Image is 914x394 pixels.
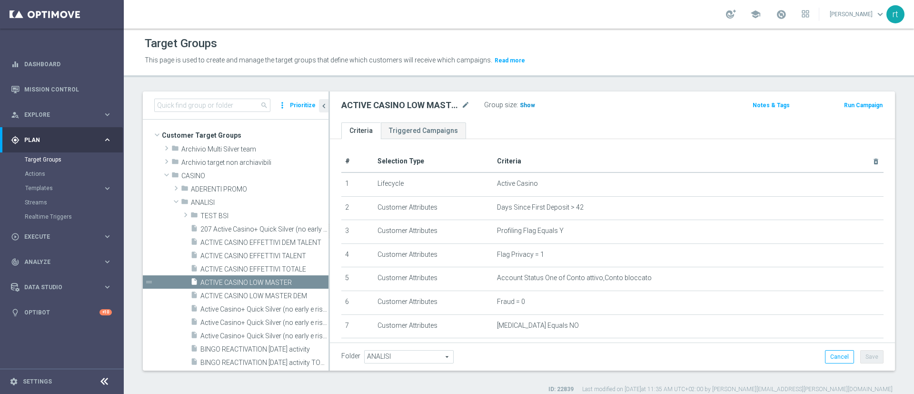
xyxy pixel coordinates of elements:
[24,259,103,265] span: Analyze
[461,100,470,111] i: mode_edit
[319,99,328,112] button: chevron_left
[181,172,328,180] span: CASINO
[190,211,198,222] i: folder
[200,265,328,273] span: ACTIVE CASINO EFFETTIVI TOTALE
[288,99,317,112] button: Prioritize
[11,60,20,69] i: equalizer
[860,350,884,364] button: Save
[341,151,374,172] th: #
[190,278,198,289] i: insert_drive_file
[200,319,328,327] span: Active Casino&#x2B; Quick Silver (no early e risk) CONTA DEM/Marginalit&#xE0; NEGATIVA &lt;40
[11,258,20,266] i: track_changes
[11,258,103,266] div: Analyze
[25,185,103,191] div: Templates
[190,304,198,315] i: insert_drive_file
[103,257,112,266] i: keyboard_arrow_right
[582,385,893,394] label: Last modified on [DATE] at 11:35 AM UTC+02:00 by [PERSON_NAME][EMAIL_ADDRESS][PERSON_NAME][DOMAIN...
[752,100,791,111] button: Notes & Tags
[181,159,328,167] span: Archivio target non archiavibili
[517,101,518,109] label: :
[24,284,103,290] span: Data Studio
[145,37,217,51] h1: Target Groups
[190,331,198,342] i: insert_drive_file
[11,136,103,144] div: Plan
[750,9,761,20] span: school
[103,283,112,292] i: keyboard_arrow_right
[200,279,328,287] span: ACTIVE CASINO LOW MASTER
[497,251,544,259] span: Flag Privacy = 1
[171,144,179,155] i: folder
[24,137,103,143] span: Plan
[11,232,20,241] i: play_circle_outline
[10,86,112,93] button: Mission Control
[200,345,328,354] span: BINGO REACTIVATION 27.04.25 activity
[497,274,652,282] span: Account Status One of Conto attivo,Conto bloccato
[190,318,198,329] i: insert_drive_file
[24,300,99,325] a: Optibot
[374,196,493,220] td: Customer Attributes
[341,267,374,291] td: 5
[10,111,112,119] div: person_search Explore keyboard_arrow_right
[200,252,328,260] span: ACTIVE CASINO EFFETTIVI TALENT
[374,243,493,267] td: Customer Attributes
[24,112,103,118] span: Explore
[260,101,268,109] span: search
[10,377,18,386] i: settings
[10,233,112,241] div: play_circle_outline Execute keyboard_arrow_right
[341,243,374,267] td: 4
[200,359,328,367] span: BINGO REACTIVATION 27.04.25 activity TOP5K
[181,184,189,195] i: folder
[190,291,198,302] i: insert_drive_file
[341,172,374,196] td: 1
[10,61,112,68] button: equalizer Dashboard
[341,196,374,220] td: 2
[381,122,466,139] a: Triggered Campaigns
[497,180,538,188] span: Active Casino
[10,309,112,316] button: lightbulb Optibot +10
[181,198,189,209] i: folder
[11,283,103,292] div: Data Studio
[319,101,328,111] i: chevron_left
[200,292,328,300] span: ACTIVE CASINO LOW MASTER DEM
[374,291,493,314] td: Customer Attributes
[23,379,52,384] a: Settings
[24,77,112,102] a: Mission Control
[25,152,123,167] div: Target Groups
[341,338,374,362] td: 8
[190,358,198,369] i: insert_drive_file
[191,185,328,193] span: ADERENTI PROMO
[10,258,112,266] button: track_changes Analyze keyboard_arrow_right
[25,213,99,221] a: Realtime Triggers
[497,203,584,212] span: Days Since First Deposit > 42
[171,171,179,182] i: folder
[341,291,374,314] td: 6
[374,172,493,196] td: Lifecycle
[200,225,328,233] span: 207 Active Casino&#x2B; Quick Silver (no early e risk) CONTA DEM/Marginalit&#xE0; NEGATIVA ALL
[872,158,880,165] i: delete_forever
[103,110,112,119] i: keyboard_arrow_right
[11,136,20,144] i: gps_fixed
[103,232,112,241] i: keyboard_arrow_right
[25,167,123,181] div: Actions
[190,251,198,262] i: insert_drive_file
[825,350,854,364] button: Cancel
[494,55,526,66] button: Read more
[162,129,328,142] span: Customer Target Groups
[341,314,374,338] td: 7
[145,56,492,64] span: This page is used to create and manage the target groups that define which customers will receive...
[11,232,103,241] div: Execute
[374,338,493,362] td: Customer Attributes
[200,239,328,247] span: ACTIVE CASINO EFFETTIVI DEM TALENT
[99,309,112,315] div: +10
[25,184,112,192] button: Templates keyboard_arrow_right
[10,136,112,144] div: gps_fixed Plan keyboard_arrow_right
[520,102,535,109] span: Show
[154,99,270,112] input: Quick find group or folder
[497,298,525,306] span: Fraud = 0
[181,145,328,153] span: Archivio Multi Silver team
[191,199,328,207] span: ANALISI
